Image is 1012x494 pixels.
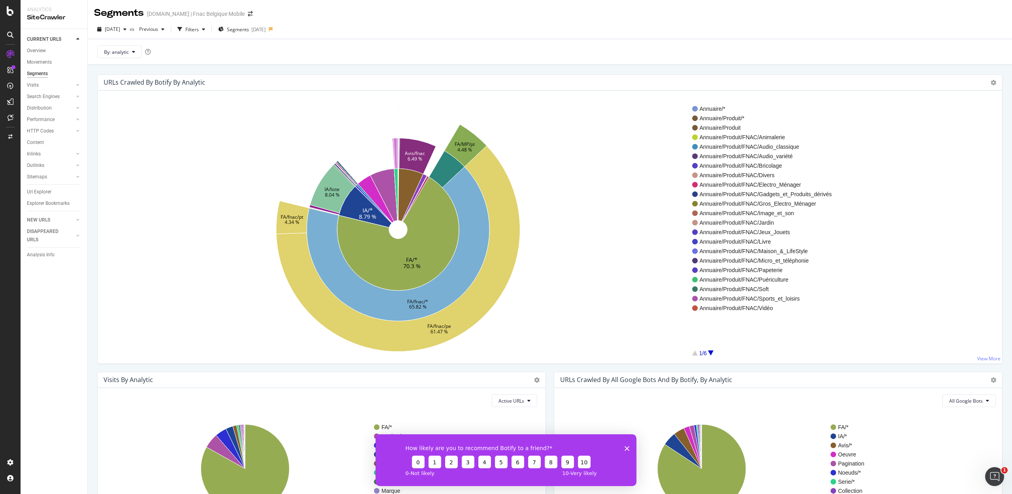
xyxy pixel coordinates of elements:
h4: Visits by analytic [104,375,153,385]
a: Url Explorer [27,188,82,196]
span: 1 [1001,467,1008,473]
text: IA/liste [325,186,340,193]
div: CURRENT URLS [27,35,61,44]
a: Sitemaps [27,173,74,181]
div: Performance [27,115,55,124]
text: Marque [381,488,400,494]
div: Overview [27,47,46,55]
span: All Google Bots [949,397,983,404]
text: 65.82 % [409,303,427,310]
button: Filters [174,23,208,36]
text: 61.47 % [430,328,448,335]
i: Options [991,377,996,383]
a: Search Engines [27,93,74,101]
text: 8.79 % [359,212,376,220]
a: Outlinks [27,161,74,170]
a: NEW URLS [27,216,74,224]
span: Annuaire/Produit [699,124,832,132]
button: [DATE] [94,23,130,36]
div: [DOMAIN_NAME] | Fnac Belgique Mobile [147,10,245,18]
span: By: analytic [104,49,129,55]
text: 8.04 % [325,191,340,198]
iframe: Enquête de Botify [376,434,636,486]
span: Previous [136,26,158,32]
span: Annuaire/Produit/FNAC/Gadgets_et_Produits_dérivés [699,190,832,198]
text: FA/fnac/pt [281,214,303,220]
span: Annuaire/Produit/FNAC/Maison_&_LifeStyle [699,247,832,255]
text: FA/MP/pt [455,141,475,148]
div: Url Explorer [27,188,51,196]
a: Analysis Info [27,251,82,259]
div: Filters [185,26,199,33]
span: Active URLs [498,397,524,404]
i: Options [534,377,540,383]
span: Annuaire/Produit/FNAC/Vidéo [699,304,832,312]
a: DISAPPEARED URLS [27,227,74,244]
div: arrow-right-arrow-left [248,11,253,17]
span: Annuaire/Produit/FNAC/Bricolage [699,162,832,170]
text: Noeuds/* [838,469,861,476]
i: Options [991,80,996,85]
div: Sitemaps [27,173,47,181]
text: FA/fnac/* [407,298,428,305]
iframe: Intercom live chat [985,467,1004,486]
a: Visits [27,81,74,89]
div: Explorer Bookmarks [27,199,70,208]
span: Annuaire/Produit/FNAC/Audio_classique [699,143,832,151]
div: 1/6 [699,349,706,357]
span: Annuaire/Produit/FNAC/Micro_et_téléphonie [699,257,832,265]
span: Annuaire/Produit/FNAC/Image_et_son [699,209,832,217]
text: Oeuvre [838,451,856,458]
span: 2025 Sep. 5th [105,26,120,32]
div: Movements [27,58,52,66]
a: Segments [27,70,82,78]
div: Content [27,138,44,147]
span: Annuaire/Produit/* [699,114,832,122]
span: Annuaire/Produit/FNAC/Sports_et_loisirs [699,295,832,303]
div: [DATE] [251,26,266,33]
span: Annuaire/* [699,105,832,113]
span: Annuaire/Produit/FNAC/Electro_Ménager [699,181,832,189]
span: Annuaire/Produit/FNAC/Soft [699,285,832,293]
a: Overview [27,47,82,55]
text: Collection [838,488,862,494]
span: Annuaire/Produit/FNAC/Animalerie [699,133,832,141]
a: Performance [27,115,74,124]
h4: URLs Crawled by All Google Bots and by Botify, by analytic [560,375,732,385]
a: View More [977,355,1001,362]
span: Annuaire/Produit/FNAC/Jardin [699,219,832,227]
a: HTTP Codes [27,127,74,135]
div: Inlinks [27,150,41,158]
button: Active URLs [492,394,537,407]
button: By: analytic [97,45,142,58]
div: Visits [27,81,39,89]
span: Annuaire/Produit/FNAC/Audio_variété [699,152,832,160]
div: Distribution [27,104,52,112]
span: Annuaire/Produit/FNAC/Papeterie [699,266,832,274]
div: Segments [27,70,48,78]
text: 4.48 % [457,146,472,153]
button: Segments[DATE] [215,23,269,36]
text: 70.3 % [403,262,421,270]
div: Search Engines [27,93,60,101]
span: Annuaire/Produit/FNAC/Divers [699,171,832,179]
div: Analysis Info [27,251,55,259]
a: Explorer Bookmarks [27,199,82,208]
a: CURRENT URLS [27,35,74,44]
a: Distribution [27,104,74,112]
button: Previous [136,23,168,36]
span: Annuaire/Produit/FNAC/Livre [699,238,832,246]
